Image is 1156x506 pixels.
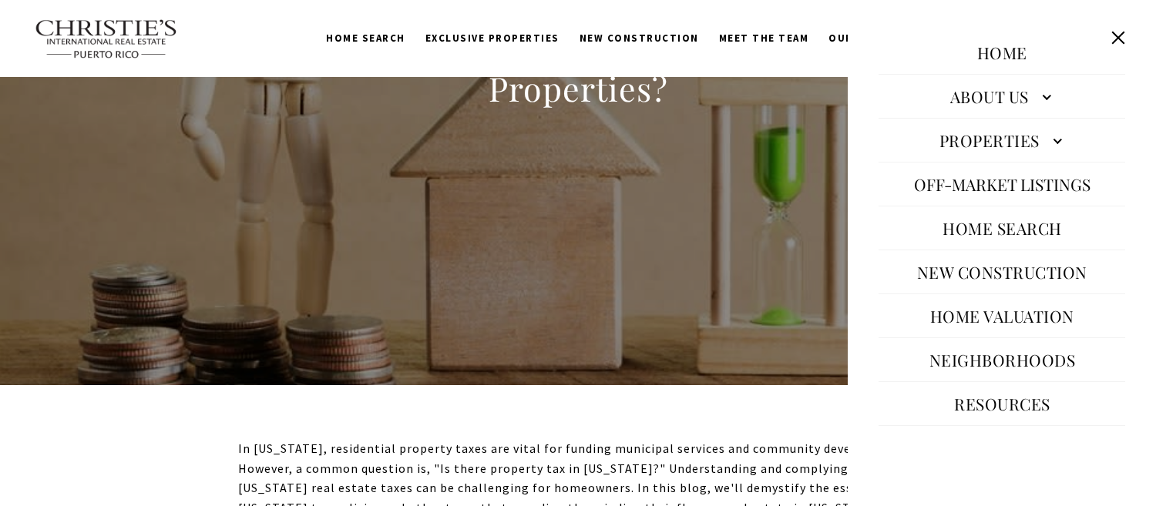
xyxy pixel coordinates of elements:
[16,49,223,60] div: Call or text [DATE], we are here to help!
[969,34,1035,71] a: Home
[19,95,220,124] span: I agree to be contacted by [PERSON_NAME] International Real Estate PR via text, call & email. To ...
[425,32,560,45] span: Exclusive Properties
[63,72,192,88] span: [PHONE_NUMBER]
[879,122,1125,159] a: Properties
[909,253,1095,290] a: New Construction
[946,385,1058,422] a: Resources
[1104,23,1133,52] button: Close this option
[935,209,1070,246] a: Home Search
[709,24,819,53] a: Meet the Team
[921,341,1083,378] a: Neighborhoods
[16,35,223,45] div: Do you have questions?
[316,24,415,53] a: Home Search
[818,24,931,53] a: Our Advantage
[922,297,1082,334] a: Home Valuation
[238,24,918,110] h1: What Are Property Taxes on Residential Properties?
[906,166,1098,203] button: Off-Market Listings
[580,32,699,45] span: New Construction
[935,429,1070,466] a: Testimonials
[35,19,178,59] img: Christie's International Real Estate text transparent background
[415,24,570,53] a: Exclusive Properties
[828,32,921,45] span: Our Advantage
[570,24,709,53] a: New Construction
[879,78,1125,115] a: About Us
